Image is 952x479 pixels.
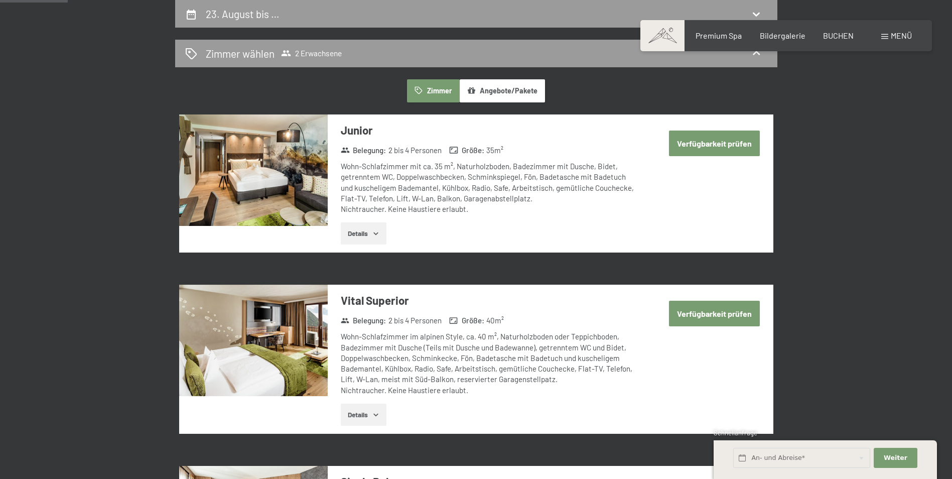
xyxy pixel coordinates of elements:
img: mss_renderimg.php [179,285,328,396]
span: Weiter [884,453,907,462]
button: Weiter [874,448,917,468]
a: Premium Spa [696,31,742,40]
h2: Zimmer wählen [206,46,275,61]
button: Verfügbarkeit prüfen [669,301,760,326]
a: Bildergalerie [760,31,805,40]
div: Wohn-Schlafzimmer mit ca. 35 m², Naturholzboden, Badezimmer mit Dusche, Bidet, getrenntem WC, Dop... [341,161,639,214]
img: mss_renderimg.php [179,114,328,226]
button: Details [341,222,386,245]
strong: Größe : [449,145,484,156]
span: 35 m² [486,145,503,156]
span: 2 bis 4 Personen [388,315,442,326]
button: Angebote/Pakete [460,79,545,102]
span: 2 bis 4 Personen [388,145,442,156]
h3: Junior [341,123,639,138]
span: Schnellanfrage [714,429,757,437]
button: Zimmer [407,79,459,102]
div: Wohn-Schlafzimmer im alpinen Style, ca. 40 m², Naturholzboden oder Teppichboden, Badezimmer mit D... [341,331,639,396]
strong: Belegung : [341,145,386,156]
button: Verfügbarkeit prüfen [669,131,760,156]
strong: Größe : [449,315,484,326]
strong: Belegung : [341,315,386,326]
span: 2 Erwachsene [281,48,342,58]
span: 40 m² [486,315,504,326]
h3: Vital Superior [341,293,639,308]
button: Details [341,404,386,426]
span: Menü [891,31,912,40]
a: BUCHEN [823,31,854,40]
h2: 23. August bis … [206,8,280,20]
